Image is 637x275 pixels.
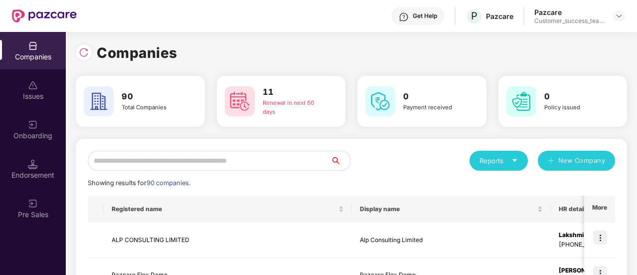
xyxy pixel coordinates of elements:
[28,120,38,130] img: svg+xml;base64,PHN2ZyB3aWR0aD0iMjAiIGhlaWdodD0iMjAiIHZpZXdCb3g9IjAgMCAyMCAyMCIgZmlsbD0ibm9uZSIgeG...
[534,7,604,17] div: Pazcare
[104,223,352,258] td: ALP CONSULTING LIMITED
[330,157,350,165] span: search
[615,12,623,20] img: svg+xml;base64,PHN2ZyBpZD0iRHJvcGRvd24tMzJ4MzIiIHhtbG5zPSJodHRwOi8vd3d3LnczLm9yZy8yMDAwL3N2ZyIgd2...
[538,151,615,171] button: plusNew Company
[79,47,89,57] img: svg+xml;base64,PHN2ZyBpZD0iUmVsb2FkLTMyeDMyIiB4bWxucz0iaHR0cDovL3d3dy53My5vcmcvMjAwMC9zdmciIHdpZH...
[122,90,184,103] h3: 90
[511,157,518,164] span: caret-down
[104,196,352,223] th: Registered name
[147,179,190,187] span: 90 companies.
[97,42,177,64] h1: Companies
[403,103,466,112] div: Payment received
[548,157,554,165] span: plus
[413,12,437,20] div: Get Help
[263,99,325,117] div: Renewal in next 60 days
[330,151,351,171] button: search
[471,10,478,22] span: P
[225,86,255,116] img: svg+xml;base64,PHN2ZyB4bWxucz0iaHR0cDovL3d3dy53My5vcmcvMjAwMC9zdmciIHdpZHRoPSI2MCIgaGVpZ2h0PSI2MC...
[486,11,513,21] div: Pazcare
[352,196,551,223] th: Display name
[12,9,77,22] img: New Pazcare Logo
[112,205,336,213] span: Registered name
[544,103,607,112] div: Policy issued
[365,86,395,116] img: svg+xml;base64,PHN2ZyB4bWxucz0iaHR0cDovL3d3dy53My5vcmcvMjAwMC9zdmciIHdpZHRoPSI2MCIgaGVpZ2h0PSI2MC...
[28,159,38,169] img: svg+xml;base64,PHN2ZyB3aWR0aD0iMTQuNSIgaGVpZ2h0PSIxNC41IiB2aWV3Qm94PSIwIDAgMTYgMTYiIGZpbGw9Im5vbm...
[28,80,38,90] img: svg+xml;base64,PHN2ZyBpZD0iSXNzdWVzX2Rpc2FibGVkIiB4bWxucz0iaHR0cDovL3d3dy53My5vcmcvMjAwMC9zdmciIH...
[122,103,184,112] div: Total Companies
[584,196,615,223] th: More
[399,12,409,22] img: svg+xml;base64,PHN2ZyBpZD0iSGVscC0zMngzMiIgeG1sbnM9Imh0dHA6Ly93d3cudzMub3JnLzIwMDAvc3ZnIiB3aWR0aD...
[84,86,114,116] img: svg+xml;base64,PHN2ZyB4bWxucz0iaHR0cDovL3d3dy53My5vcmcvMjAwMC9zdmciIHdpZHRoPSI2MCIgaGVpZ2h0PSI2MC...
[479,156,518,166] div: Reports
[28,199,38,209] img: svg+xml;base64,PHN2ZyB3aWR0aD0iMjAiIGhlaWdodD0iMjAiIHZpZXdCb3g9IjAgMCAyMCAyMCIgZmlsbD0ibm9uZSIgeG...
[558,156,606,166] span: New Company
[593,231,607,245] img: icon
[263,86,325,99] h3: 11
[360,205,535,213] span: Display name
[534,17,604,25] div: Customer_success_team_lead
[28,41,38,51] img: svg+xml;base64,PHN2ZyBpZD0iQ29tcGFuaWVzIiB4bWxucz0iaHR0cDovL3d3dy53My5vcmcvMjAwMC9zdmciIHdpZHRoPS...
[403,90,466,103] h3: 0
[352,223,551,258] td: Alp Consulting Limited
[506,86,536,116] img: svg+xml;base64,PHN2ZyB4bWxucz0iaHR0cDovL3d3dy53My5vcmcvMjAwMC9zdmciIHdpZHRoPSI2MCIgaGVpZ2h0PSI2MC...
[544,90,607,103] h3: 0
[88,179,190,187] span: Showing results for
